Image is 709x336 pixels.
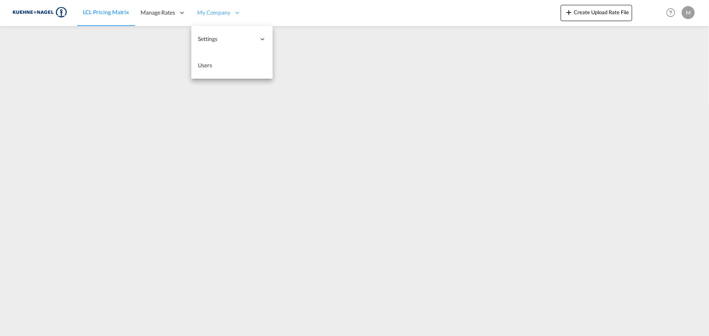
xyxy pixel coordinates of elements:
div: Help [664,6,682,20]
span: My Company [197,9,230,17]
button: icon-plus 400-fgCreate Upload Rate File [561,5,632,21]
div: M [682,6,695,19]
img: 36441310f41511efafde313da40ec4a4.png [12,4,67,22]
div: Settings [191,26,273,52]
span: Settings [198,35,256,43]
span: LCL Pricing Matrix [83,9,129,15]
span: Help [664,6,678,19]
span: Users [198,62,212,69]
md-icon: icon-plus 400-fg [564,7,574,17]
span: Manage Rates [141,9,175,17]
a: Users [191,52,273,79]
